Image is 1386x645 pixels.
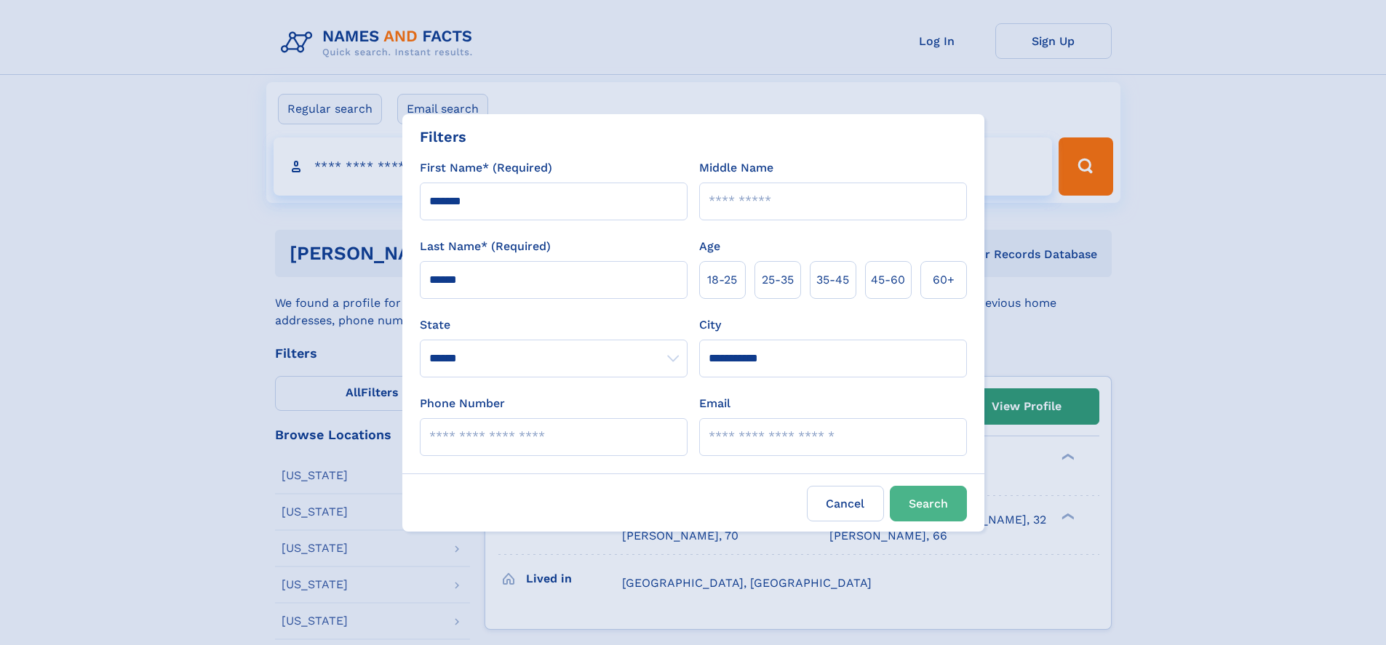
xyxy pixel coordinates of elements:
[933,271,955,289] span: 60+
[871,271,905,289] span: 45‑60
[699,159,773,177] label: Middle Name
[420,238,551,255] label: Last Name* (Required)
[699,316,721,334] label: City
[762,271,794,289] span: 25‑35
[707,271,737,289] span: 18‑25
[420,159,552,177] label: First Name* (Required)
[420,395,505,412] label: Phone Number
[699,238,720,255] label: Age
[890,486,967,521] button: Search
[816,271,849,289] span: 35‑45
[807,486,884,521] label: Cancel
[420,316,688,334] label: State
[420,126,466,148] div: Filters
[699,395,730,412] label: Email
